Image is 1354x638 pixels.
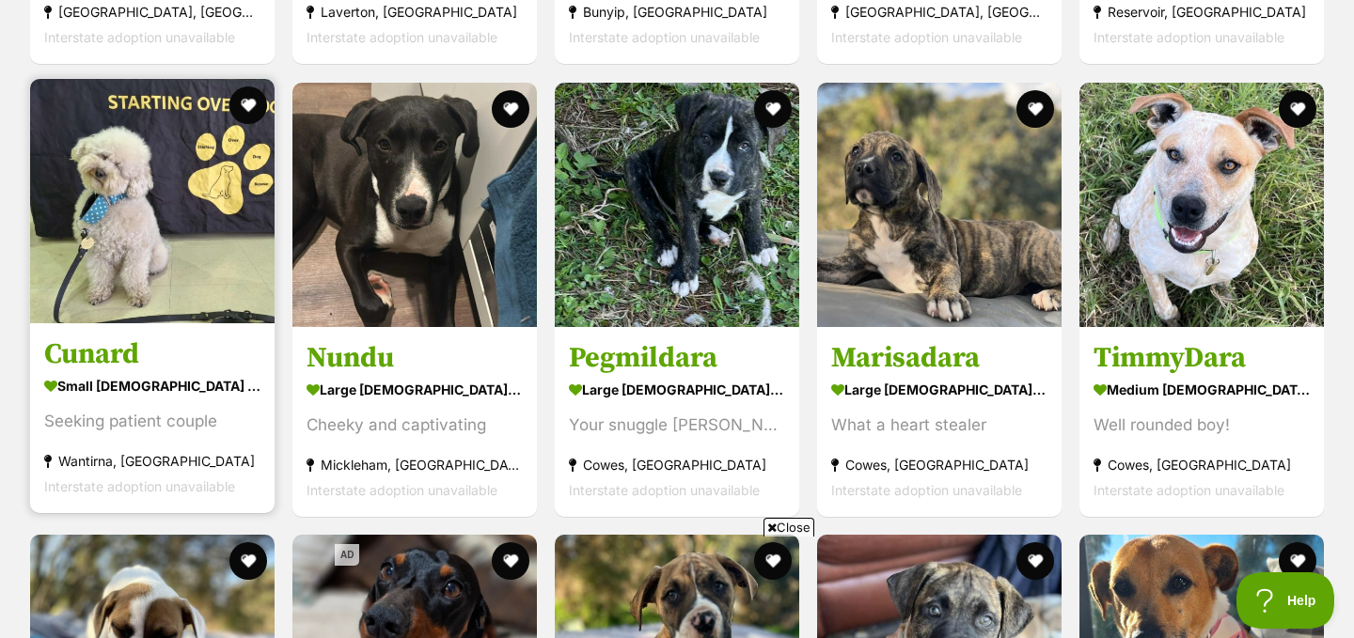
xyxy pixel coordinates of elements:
div: Your snuggle [PERSON_NAME] [569,412,785,438]
div: What a heart stealer [831,412,1047,438]
span: AD [335,544,359,566]
img: Pegmildara [555,83,799,327]
div: Cowes, [GEOGRAPHIC_DATA] [1094,452,1310,477]
a: TimmyDara medium [DEMOGRAPHIC_DATA] Dog Well rounded boy! Cowes, [GEOGRAPHIC_DATA] Interstate ado... [1079,326,1324,517]
div: small [DEMOGRAPHIC_DATA] Dog [44,372,260,399]
div: Cheeky and captivating [307,412,523,438]
a: Pegmildara large [DEMOGRAPHIC_DATA] Dog Your snuggle [PERSON_NAME] Cowes, [GEOGRAPHIC_DATA] Inter... [555,326,799,517]
iframe: Advertisement [335,544,1019,629]
button: favourite [1016,542,1054,580]
div: Well rounded boy! [1094,412,1310,438]
h3: Marisadara [831,340,1047,376]
h3: TimmyDara [1094,340,1310,376]
span: Interstate adoption unavailable [831,482,1022,498]
div: Cowes, [GEOGRAPHIC_DATA] [569,452,785,477]
button: favourite [229,542,267,580]
span: Interstate adoption unavailable [831,30,1022,46]
span: Interstate adoption unavailable [569,482,760,498]
span: Interstate adoption unavailable [307,30,497,46]
img: Cunard [30,79,275,323]
button: favourite [1279,542,1316,580]
div: Wantirna, [GEOGRAPHIC_DATA] [44,448,260,474]
span: Close [764,518,814,537]
img: Marisadara [817,83,1062,327]
div: large [DEMOGRAPHIC_DATA] Dog [307,376,523,403]
a: Cunard small [DEMOGRAPHIC_DATA] Dog Seeking patient couple Wantirna, [GEOGRAPHIC_DATA] Interstate... [30,322,275,513]
span: Interstate adoption unavailable [1094,482,1284,498]
div: large [DEMOGRAPHIC_DATA] Dog [831,376,1047,403]
button: favourite [492,90,529,128]
button: favourite [229,86,267,124]
button: favourite [754,90,792,128]
span: Interstate adoption unavailable [1094,30,1284,46]
a: Marisadara large [DEMOGRAPHIC_DATA] Dog What a heart stealer Cowes, [GEOGRAPHIC_DATA] Interstate ... [817,326,1062,517]
h3: Cunard [44,336,260,372]
span: Interstate adoption unavailable [569,30,760,46]
div: Mickleham, [GEOGRAPHIC_DATA] [307,452,523,477]
img: Nundu [292,83,537,327]
button: favourite [1016,90,1054,128]
div: medium [DEMOGRAPHIC_DATA] Dog [1094,376,1310,403]
iframe: Help Scout Beacon - Open [1236,572,1335,629]
div: Cowes, [GEOGRAPHIC_DATA] [831,452,1047,477]
span: Interstate adoption unavailable [44,478,235,494]
span: Interstate adoption unavailable [44,30,235,46]
button: favourite [1279,90,1316,128]
h3: Pegmildara [569,340,785,376]
div: Seeking patient couple [44,409,260,434]
div: large [DEMOGRAPHIC_DATA] Dog [569,376,785,403]
a: Nundu large [DEMOGRAPHIC_DATA] Dog Cheeky and captivating Mickleham, [GEOGRAPHIC_DATA] Interstate... [292,326,537,517]
img: TimmyDara [1079,83,1324,327]
h3: Nundu [307,340,523,376]
span: Interstate adoption unavailable [307,482,497,498]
